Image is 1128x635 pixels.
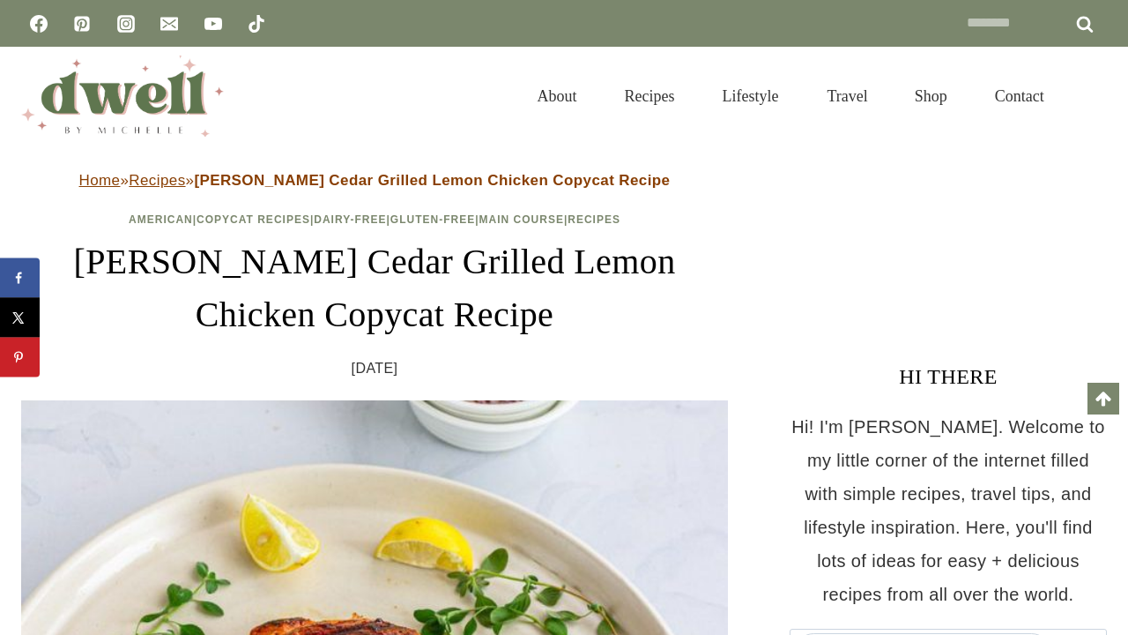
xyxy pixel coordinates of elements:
h1: [PERSON_NAME] Cedar Grilled Lemon Chicken Copycat Recipe [21,235,728,341]
a: TikTok [239,6,274,41]
a: Recipes [568,213,620,226]
button: View Search Form [1077,81,1107,111]
a: About [514,65,601,127]
a: Copycat Recipes [197,213,310,226]
a: Contact [971,65,1068,127]
nav: Primary Navigation [514,65,1068,127]
a: YouTube [196,6,231,41]
a: Instagram [108,6,144,41]
a: Main Course [479,213,564,226]
a: Gluten-Free [390,213,475,226]
span: » » [79,172,671,189]
a: American [129,213,193,226]
p: Hi! I'm [PERSON_NAME]. Welcome to my little corner of the internet filled with simple recipes, tr... [790,410,1107,611]
a: Shop [891,65,971,127]
strong: [PERSON_NAME] Cedar Grilled Lemon Chicken Copycat Recipe [194,172,670,189]
img: DWELL by michelle [21,56,224,137]
a: Dairy-Free [314,213,386,226]
a: Email [152,6,187,41]
span: | | | | | [129,213,620,226]
a: Facebook [21,6,56,41]
a: Travel [803,65,891,127]
a: Home [79,172,121,189]
a: Recipes [601,65,699,127]
a: Recipes [129,172,185,189]
a: Lifestyle [699,65,803,127]
h3: HI THERE [790,361,1107,392]
a: Scroll to top [1087,383,1119,415]
time: [DATE] [352,355,398,382]
a: Pinterest [64,6,100,41]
